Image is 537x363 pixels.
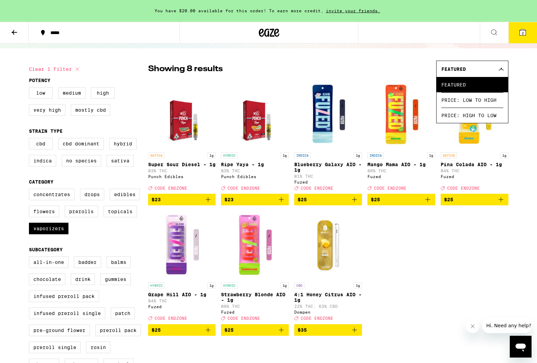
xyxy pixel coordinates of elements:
[148,324,216,336] button: Add to bag
[95,325,141,336] label: Preroll Pack
[155,81,208,149] img: Punch Edibles - Super Sour Diesel - 1g
[29,247,63,252] legend: Subcategory
[148,169,216,173] p: 83% THC
[29,206,59,217] label: Flowers
[227,316,260,321] span: CODE ENDZONE
[294,310,362,314] div: Dompen
[104,206,137,217] label: Topicals
[482,318,532,333] iframe: Message from company
[221,174,289,179] div: Punch Edibles
[29,223,68,234] label: Vaporizers
[510,336,532,358] iframe: Button to launch messaging window
[148,304,216,309] div: Fuzed
[29,307,105,319] label: Infused Preroll Single
[224,197,234,202] span: $23
[29,256,68,268] label: All-In-One
[148,152,164,158] p: SATIVA
[294,162,362,173] p: Blueberry Galaxy AIO - 1g
[29,290,99,302] label: Infused Preroll Pack
[29,87,53,99] label: Low
[294,211,362,324] a: Open page for 4:1 Honey Citrus AIO - 1g from Dompen
[221,194,289,205] button: Add to bag
[441,162,508,167] p: Pina Colada AIO - 1g
[294,292,362,303] p: 4:1 Honey Citrus AIO - 1g
[71,104,110,116] label: Mostly CBD
[441,66,466,72] span: Featured
[148,292,216,297] p: Grape Hill AIO - 1g
[367,81,435,149] img: Fuzed - Mango Mama AIO - 1g
[508,22,537,43] button: 2
[294,81,362,149] img: Fuzed - Blueberry Galaxy AIO - 1g
[301,186,333,190] span: CODE ENDZONE
[294,81,362,194] a: Open page for Blueberry Galaxy AIO - 1g from Fuzed
[148,211,216,279] img: Fuzed - Grape Hill AIO - 1g
[65,206,98,217] label: Prerolls
[152,197,161,202] span: $23
[29,342,81,353] label: Preroll Single
[441,92,503,108] span: Price: Low to High
[74,256,101,268] label: Badder
[148,81,216,194] a: Open page for Super Sour Diesel - 1g from Punch Edibles
[367,152,384,158] p: INDICA
[228,81,281,149] img: Punch Edibles - Ripe Yaya - 1g
[148,282,164,288] p: HYBRID
[221,324,289,336] button: Add to bag
[323,9,383,13] span: invite your friends.
[294,180,362,184] div: Fuzed
[29,273,65,285] label: Chocolate
[294,152,311,158] p: INDICA
[227,186,260,190] span: CODE ENDZONE
[29,128,63,134] legend: Strain Type
[110,189,140,200] label: Edibles
[367,162,435,167] p: Mango Mama AIO - 1g
[29,61,81,78] button: Clear 1 filter
[441,169,508,173] p: 84% THC
[29,104,65,116] label: Very High
[111,307,135,319] label: Patch
[374,186,407,190] span: CODE ENDZONE
[80,189,104,200] label: Drops
[367,169,435,173] p: 86% THC
[298,197,307,202] span: $25
[221,292,289,303] p: Strawberry Blonde AIO - 1g
[294,304,362,309] p: 22% THC: 63% CBD
[62,155,101,167] label: No Species
[441,81,508,194] a: Open page for Pina Colada AIO - 1g from Fuzed
[107,155,134,167] label: Sativa
[221,152,237,158] p: HYBRID
[441,174,508,179] div: Fuzed
[148,174,216,179] div: Punch Edibles
[221,169,289,173] p: 83% THC
[221,211,289,324] a: Open page for Strawberry Blonde AIO - 1g from Fuzed
[58,138,104,149] label: CBD Dominant
[29,138,53,149] label: CBD
[148,194,216,205] button: Add to bag
[354,282,362,288] p: 1g
[441,108,503,123] span: Price: High to Low
[294,324,362,336] button: Add to bag
[109,138,137,149] label: Hybrid
[441,77,503,92] span: Featured
[155,9,323,13] span: You have $20.00 available for this order! To earn more credit,
[371,197,380,202] span: $25
[148,162,216,167] p: Super Sour Diesel - 1g
[221,211,289,279] img: Fuzed - Strawberry Blonde AIO - 1g
[148,63,223,75] p: Showing 8 results
[447,186,480,190] span: CODE ENDZONE
[281,152,289,158] p: 1g
[224,327,234,333] span: $25
[522,31,524,35] span: 2
[294,282,304,288] p: CBD
[441,194,508,205] button: Add to bag
[367,81,435,194] a: Open page for Mango Mama AIO - 1g from Fuzed
[58,87,85,99] label: Medium
[221,81,289,194] a: Open page for Ripe Yaya - 1g from Punch Edibles
[221,162,289,167] p: Ripe Yaya - 1g
[155,316,187,321] span: CODE ENDZONE
[100,273,131,285] label: Gummies
[294,174,362,178] p: 81% THC
[221,310,289,314] div: Fuzed
[207,282,216,288] p: 1g
[294,211,362,279] img: Dompen - 4:1 Honey Citrus AIO - 1g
